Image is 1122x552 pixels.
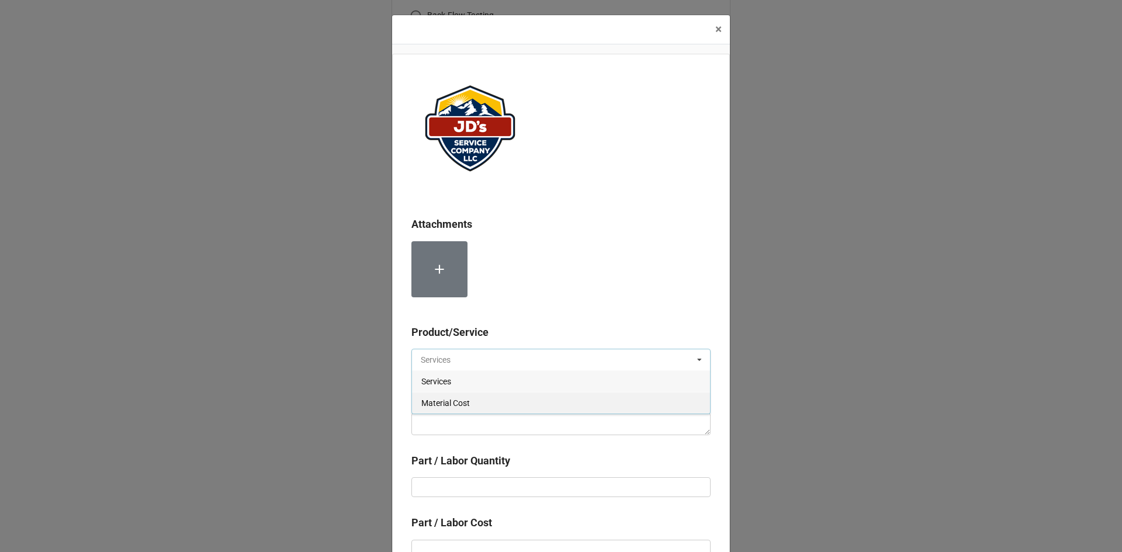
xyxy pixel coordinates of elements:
[411,216,472,232] label: Attachments
[411,324,489,341] label: Product/Service
[421,398,470,408] span: Material Cost
[715,22,722,36] span: ×
[411,453,510,469] label: Part / Labor Quantity
[421,377,451,386] span: Services
[411,515,492,531] label: Part / Labor Cost
[411,73,528,184] img: user-attachments%2Flegacy%2Fextension-attachments%2FePqffAuANl%2FJDServiceCoLogo_website.png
